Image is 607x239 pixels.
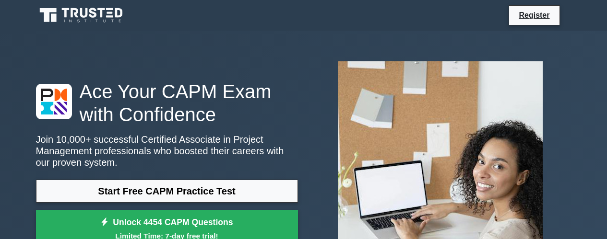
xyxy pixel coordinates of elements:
[513,9,555,21] a: Register
[36,180,298,203] a: Start Free CAPM Practice Test
[36,80,298,126] h1: Ace Your CAPM Exam with Confidence
[36,134,298,168] p: Join 10,000+ successful Certified Associate in Project Management professionals who boosted their...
